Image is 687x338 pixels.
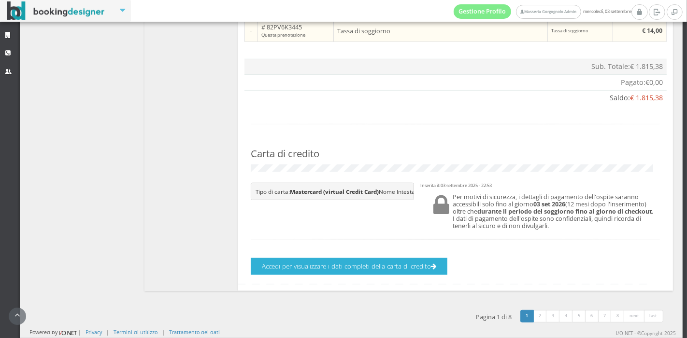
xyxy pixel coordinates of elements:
a: Termini di utilizzo [114,328,157,336]
a: 4 [559,310,573,323]
a: last [644,310,663,323]
div: Powered by | [29,328,81,337]
a: 1 [520,310,534,323]
a: Trattamento dei dati [169,328,220,336]
div: | [106,328,109,336]
a: 6 [585,310,599,323]
b: € 14,00 [643,27,663,35]
small: Questa prenotazione [261,32,305,38]
h5: Pagina 1 di 8 [476,313,512,321]
b: durante il periodo del soggiorno fino al giorno di checkout [477,207,652,216]
a: Gestione Profilo [454,4,512,19]
a: 7 [598,310,612,323]
b: Mastercard (virtual Credit Card) [290,188,379,195]
div: Saldo: [248,93,663,103]
a: Privacy [86,328,102,336]
a: 2 [533,310,547,323]
div: Pagato: [248,78,663,88]
img: ionet_small_logo.png [57,329,78,337]
td: - [244,21,258,42]
span: € 1.815,38 [630,62,663,71]
h5: # 82PV6K3445 [261,24,329,38]
button: Accedi per visualizzare i dati completi della carta di credito [251,258,447,275]
span: € 1.815,38 [630,93,663,102]
a: 3 [546,310,560,323]
span: € [646,78,663,87]
a: 8 [611,310,625,323]
td: Tassa di soggiorno [547,21,613,42]
pre: Tipo di carta: Nome Intestatario: Numero: Importo prelevabile: [251,183,414,200]
span: mercoledì, 03 settembre [454,4,631,19]
div: Inserita il: 03 settembre 2025 - 22:53 [244,183,667,249]
span: 0,00 [650,78,663,87]
b: 03 set 2026 [533,200,565,208]
a: 5 [572,310,586,323]
div: | [162,328,165,336]
div: Sub. Totale: [248,62,663,72]
a: Masseria Gorgognolo Admin [516,5,581,19]
h5: Tassa di soggiorno [337,27,544,35]
h5: Per motivi di sicurezza, i dettagli di pagamento dell'ospite saranno accessibili solo fino al gio... [446,193,660,230]
img: BookingDesigner.com [7,1,105,20]
a: next [624,310,645,323]
small: Carta di credito [251,147,319,160]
